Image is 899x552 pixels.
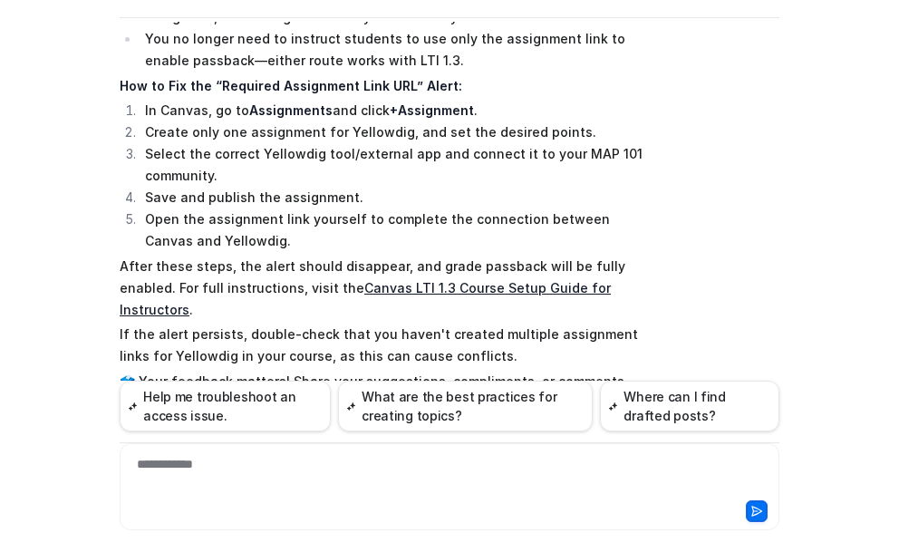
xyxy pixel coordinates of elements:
[140,121,650,143] li: Create only one assignment for Yellowdig, and set the desired points.
[140,143,650,187] li: Select the correct Yellowdig tool/external app and connect it to your MAP 101 community.
[140,100,650,121] li: In Canvas, go to and click .
[338,381,593,431] button: What are the best practices for creating topics?
[600,381,779,431] button: Where can I find drafted posts?
[120,280,611,317] a: Canvas LTI 1.3 Course Setup Guide for Instructors
[120,256,650,321] p: After these steps, the alert should disappear, and grade passback will be fully enabled. For full...
[140,187,650,208] li: Save and publish the assignment.
[120,324,650,367] p: If the alert persists, double-check that you haven't created multiple assignment links for Yellow...
[120,371,650,414] p: 🗳️ Your feedback matters! Share your suggestions, compliments, or comments about Knowbot here:
[140,28,650,72] li: You no longer need to instruct students to use only the assignment link to enable passback—either...
[120,381,331,431] button: Help me troubleshoot an access issue.
[140,208,650,252] li: Open the assignment link yourself to complete the connection between Canvas and Yellowdig.
[249,102,333,118] strong: Assignments
[120,78,462,93] strong: How to Fix the “Required Assignment Link URL” Alert:
[390,102,474,118] strong: +Assignment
